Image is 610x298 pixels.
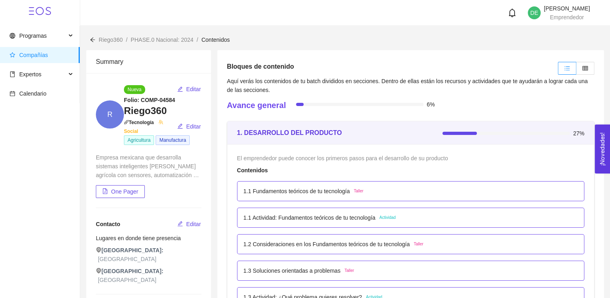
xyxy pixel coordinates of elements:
span: Compañías [19,52,48,58]
span: El emprendedor puede conocer los primeros pasos para el desarrollo de su producto [237,155,448,161]
p: 1.1 Actividad: Fundamentos teóricos de tu tecnología [243,213,375,222]
button: editEditar [177,218,201,231]
span: Expertos [19,71,41,78]
span: / [197,37,198,43]
button: editEditar [177,120,201,133]
span: Social [124,120,163,134]
p: 1.1 Fundamentos teóricos de tu tecnología [243,187,350,196]
span: DE [530,6,538,19]
span: Aquí verás los contenidos de tu batch divididos en secciones. Dentro de ellas están los recursos ... [227,78,588,93]
span: file-pdf [102,188,108,195]
span: Actividad [379,214,396,221]
span: Taller [414,241,424,247]
strong: Folio: COMP-04584 [124,97,175,103]
span: edit [177,123,183,130]
span: Agricultura [124,135,154,145]
span: Tecnología [124,120,163,134]
p: 1.2 Consideraciones en los Fundamentos teóricos de tu tecnología [243,240,410,249]
span: Calendario [19,90,47,97]
span: edit [177,221,183,227]
button: file-pdfOne Pager [96,185,145,198]
span: Programas [19,33,47,39]
span: calendar [10,91,15,96]
span: bell [508,8,517,17]
span: star [10,52,15,58]
span: Editar [186,220,201,229]
span: global [10,33,15,39]
button: Open Feedback Widget [595,125,610,173]
strong: 1. DESARROLLO DEL PRODUCTO [237,129,342,136]
span: Contacto [96,221,120,227]
span: edit [177,86,183,93]
span: One Pager [111,187,138,196]
span: environment [96,247,101,253]
div: Summary [96,50,201,73]
div: Empresa mexicana que desarrolla sistemas inteligentes [PERSON_NAME] agrícola con sensores, automa... [96,153,201,180]
span: team [158,120,163,125]
span: [GEOGRAPHIC_DATA]: [96,267,163,276]
span: PHASE.0 Nacional: 2024 [131,37,193,43]
span: 27% [573,131,584,136]
h3: Riego360 [124,104,201,117]
span: Taller [354,188,363,194]
span: [GEOGRAPHIC_DATA]: [96,246,163,255]
span: Editar [186,122,201,131]
span: / [126,37,128,43]
span: Riego360 [99,37,123,43]
span: Editar [186,85,201,94]
span: Manufactura [156,135,190,145]
span: Contenidos [201,37,230,43]
span: [GEOGRAPHIC_DATA] [98,276,156,284]
span: environment [96,268,101,274]
span: 6% [427,102,438,107]
h5: Bloques de contenido [227,62,294,71]
h4: Avance general [227,100,286,111]
span: book [10,71,15,77]
span: R [107,100,113,129]
span: Lugares en donde tiene presencia [96,235,181,241]
span: arrow-left [90,37,95,43]
span: Taller [345,267,354,274]
strong: Contenidos [237,167,268,173]
span: api [124,120,129,125]
span: [PERSON_NAME] [544,5,590,12]
button: editEditar [177,83,201,96]
p: 1.3 Soluciones orientadas a problemas [243,266,340,275]
span: unordered-list [564,65,570,71]
span: table [582,65,588,71]
span: Emprendedor [550,14,584,20]
span: Nueva [124,85,145,94]
span: [GEOGRAPHIC_DATA] [98,255,156,263]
